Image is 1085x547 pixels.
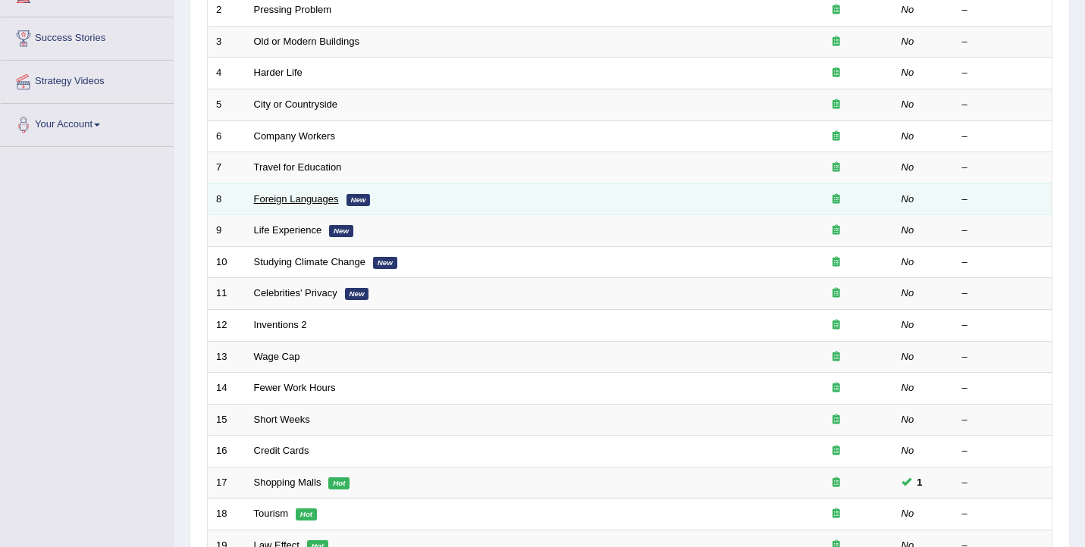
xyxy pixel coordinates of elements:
[902,508,914,519] em: No
[962,98,1044,112] div: –
[208,152,246,184] td: 7
[962,507,1044,521] div: –
[254,382,336,393] a: Fewer Work Hours
[373,257,397,269] em: New
[254,256,365,267] a: Studying Climate Change
[788,318,885,333] div: Exam occurring question
[296,508,317,520] em: Hot
[254,445,309,456] a: Credit Cards
[208,278,246,310] td: 11
[788,381,885,395] div: Exam occurring question
[962,318,1044,333] div: –
[788,476,885,490] div: Exam occurring question
[788,413,885,427] div: Exam occurring question
[788,161,885,175] div: Exam occurring question
[911,474,929,490] span: You can still take this question
[208,309,246,341] td: 12
[208,89,246,121] td: 5
[902,4,914,15] em: No
[208,246,246,278] td: 10
[1,104,174,142] a: Your Account
[254,130,335,142] a: Company Workers
[962,444,1044,458] div: –
[902,382,914,393] em: No
[962,161,1044,175] div: –
[902,130,914,142] em: No
[788,444,885,458] div: Exam occurring question
[962,413,1044,427] div: –
[902,36,914,47] em: No
[962,255,1044,270] div: –
[902,98,914,110] em: No
[208,341,246,373] td: 13
[962,130,1044,144] div: –
[788,223,885,238] div: Exam occurring question
[962,286,1044,301] div: –
[254,287,337,299] a: Celebrities' Privacy
[208,467,246,499] td: 17
[347,194,371,206] em: New
[902,256,914,267] em: No
[345,288,369,300] em: New
[254,4,332,15] a: Pressing Problem
[1,61,174,98] a: Strategy Videos
[254,193,339,205] a: Foreign Languages
[254,351,300,362] a: Wage Cap
[788,130,885,144] div: Exam occurring question
[902,414,914,425] em: No
[788,35,885,49] div: Exam occurring question
[1,17,174,55] a: Success Stories
[962,381,1044,395] div: –
[788,66,885,80] div: Exam occurring question
[254,36,359,47] a: Old or Modern Buildings
[962,35,1044,49] div: –
[208,436,246,467] td: 16
[788,255,885,270] div: Exam occurring question
[902,161,914,173] em: No
[788,286,885,301] div: Exam occurring question
[254,161,342,173] a: Travel for Education
[208,499,246,530] td: 18
[902,445,914,456] em: No
[328,477,350,489] em: Hot
[208,404,246,436] td: 15
[254,414,310,425] a: Short Weeks
[788,3,885,17] div: Exam occurring question
[254,319,307,330] a: Inventions 2
[962,476,1044,490] div: –
[254,67,303,78] a: Harder Life
[208,58,246,89] td: 4
[962,192,1044,207] div: –
[208,26,246,58] td: 3
[962,3,1044,17] div: –
[902,287,914,299] em: No
[254,98,338,110] a: City or Countryside
[962,223,1044,238] div: –
[208,183,246,215] td: 8
[902,193,914,205] em: No
[329,225,353,237] em: New
[962,66,1044,80] div: –
[208,120,246,152] td: 6
[962,350,1044,364] div: –
[788,192,885,207] div: Exam occurring question
[902,224,914,236] em: No
[902,319,914,330] em: No
[902,351,914,362] em: No
[208,215,246,247] td: 9
[254,224,322,236] a: Life Experience
[788,98,885,112] div: Exam occurring question
[254,508,289,519] a: Tourism
[902,67,914,78] em: No
[208,373,246,405] td: 14
[788,507,885,521] div: Exam occurring question
[254,477,321,488] a: Shopping Malls
[788,350,885,364] div: Exam occurring question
